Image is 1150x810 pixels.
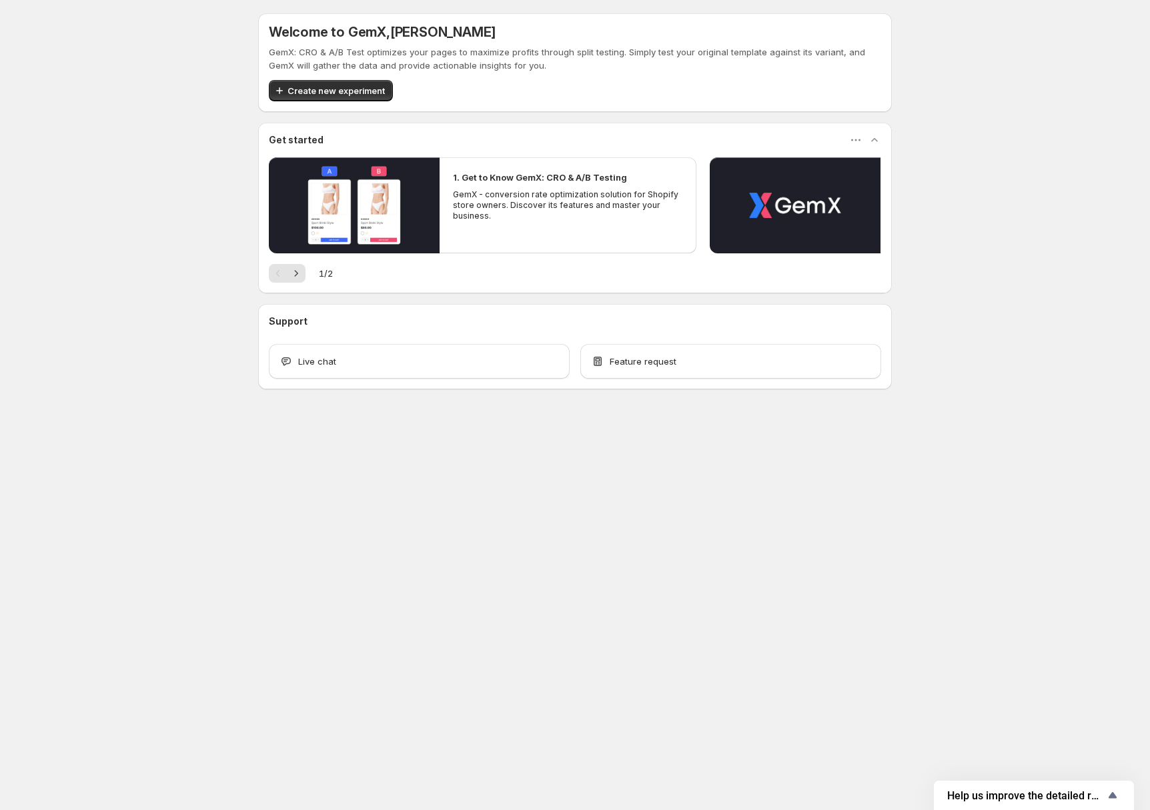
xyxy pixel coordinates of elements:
h2: 1. Get to Know GemX: CRO & A/B Testing [453,171,627,184]
p: GemX: CRO & A/B Test optimizes your pages to maximize profits through split testing. Simply test ... [269,45,881,72]
span: Feature request [610,355,676,368]
span: Help us improve the detailed report for A/B campaigns [947,789,1105,802]
p: GemX - conversion rate optimization solution for Shopify store owners. Discover its features and ... [453,189,682,221]
h3: Get started [269,133,324,147]
h3: Support [269,315,308,328]
h5: Welcome to GemX [269,24,496,40]
button: Next [287,264,306,283]
span: 1 / 2 [319,267,333,280]
span: Live chat [298,355,336,368]
span: , [PERSON_NAME] [386,24,496,40]
button: Play video [710,157,881,253]
nav: Pagination [269,264,306,283]
button: Play video [269,157,440,253]
button: Show survey - Help us improve the detailed report for A/B campaigns [947,787,1121,803]
button: Create new experiment [269,80,393,101]
span: Create new experiment [287,84,385,97]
